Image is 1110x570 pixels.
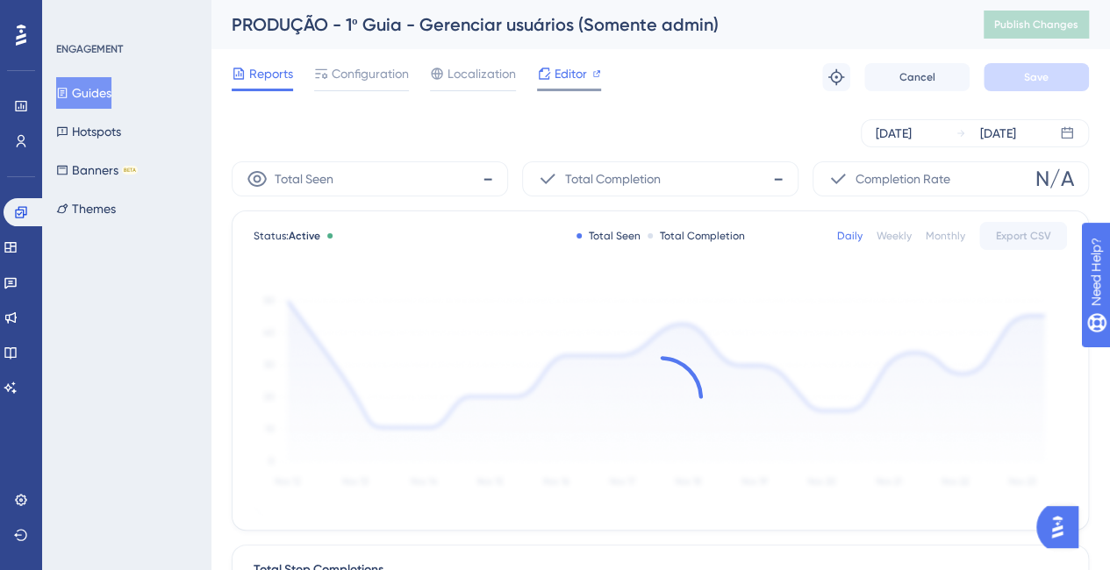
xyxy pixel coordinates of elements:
div: [DATE] [980,123,1016,144]
span: N/A [1035,165,1074,193]
span: Cancel [899,70,935,84]
span: Reports [249,63,293,84]
div: Total Seen [576,229,641,243]
button: Themes [56,193,116,224]
span: - [773,165,784,193]
span: Localization [448,63,516,84]
button: Publish Changes [984,11,1089,39]
span: Total Completion [565,168,661,189]
span: Configuration [332,63,409,84]
div: BETA [122,166,138,175]
span: Save [1024,70,1049,84]
span: Completion Rate [856,168,950,189]
div: Weekly [877,229,912,243]
span: Total Seen [275,168,333,189]
div: Monthly [926,229,965,243]
span: Need Help? [41,4,110,25]
button: Guides [56,77,111,109]
span: Status: [254,229,320,243]
span: Export CSV [996,229,1051,243]
span: - [483,165,493,193]
span: Active [289,230,320,242]
button: Hotspots [56,116,121,147]
span: Editor [555,63,587,84]
button: Cancel [864,63,970,91]
span: Publish Changes [994,18,1078,32]
button: Export CSV [979,222,1067,250]
div: PRODUÇÃO - 1º Guia - Gerenciar usuários (Somente admin) [232,12,940,37]
iframe: UserGuiding AI Assistant Launcher [1036,501,1089,553]
div: ENGAGEMENT [56,42,123,56]
button: BannersBETA [56,154,138,186]
div: Daily [837,229,863,243]
button: Save [984,63,1089,91]
div: [DATE] [876,123,912,144]
div: Total Completion [648,229,745,243]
